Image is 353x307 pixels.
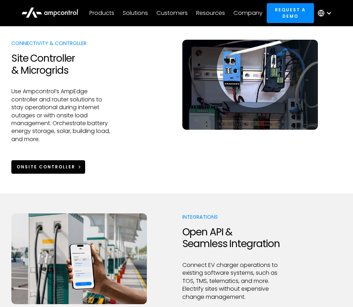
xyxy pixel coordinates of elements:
[89,9,114,17] div: Products
[182,40,318,130] img: AmpEdge onsite controller for EV charging load management
[11,52,115,76] h2: Site Controller & Microgrids
[11,160,85,173] a: Onsite Controller
[233,9,263,17] div: Company
[123,9,148,17] div: Solutions
[156,9,188,17] div: Customers
[196,9,225,17] div: Resources
[11,88,115,143] p: Use Ampcontrol’s AmpEdge controller and router solutions to stay operational during internet outa...
[182,213,286,221] p: Integrations
[11,213,147,304] img: Ampcontrol EV fleet charging integrations
[182,261,286,301] p: Connect EV charger operations to existing software systems, such as TOS, TMS, telematics, and mor...
[11,40,115,47] p: Connectivity & Controller
[182,226,286,250] h2: Open API & Seamless Integration
[267,3,314,23] a: Request a demo
[17,164,75,170] div: Onsite Controller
